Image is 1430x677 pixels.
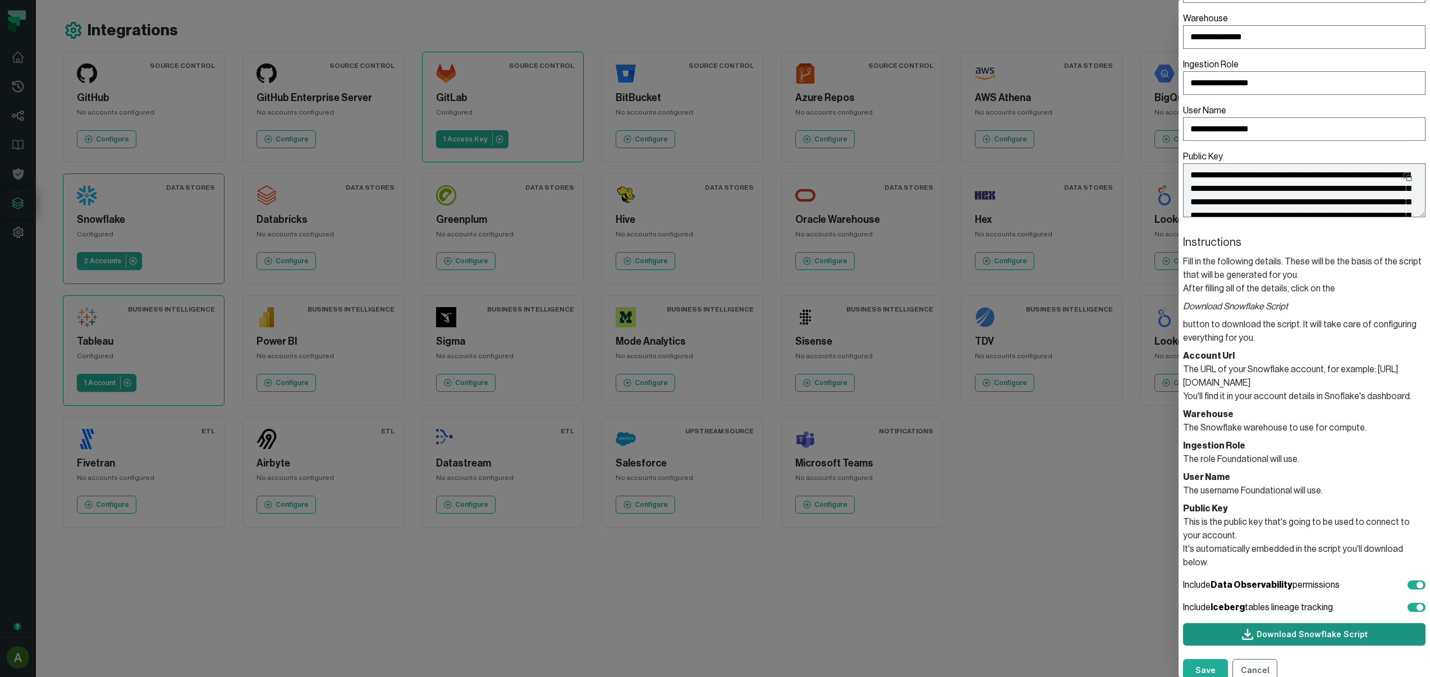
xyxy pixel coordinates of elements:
section: Fill in the following details. These will be the basis of the script that will be generated for y... [1183,235,1426,569]
header: Public Key [1183,502,1426,515]
header: User Name [1183,470,1426,484]
button: Public Key [1399,168,1417,186]
section: This is the public key that's going to be used to connect to your account. It's automatically emb... [1183,502,1426,569]
i: Download Snowflake Script [1183,300,1426,313]
b: Data Observability [1211,580,1292,589]
label: User Name [1183,104,1426,141]
header: Account Url [1183,349,1426,363]
section: The Snowflake warehouse to use for compute. [1183,408,1426,434]
label: Public Key [1183,150,1426,221]
section: The username Foundational will use. [1183,470,1426,497]
input: User Name [1183,117,1426,141]
section: The URL of your Snowflake account, for example: [URL][DOMAIN_NAME] You'll find it in your account... [1183,349,1426,403]
label: Ingestion Role [1183,58,1426,95]
span: Include permissions [1183,578,1340,592]
section: The role Foundational will use. [1183,439,1426,466]
span: Include tables lineage tracking [1183,601,1333,614]
textarea: Public Key [1183,163,1426,217]
b: Iceberg [1211,603,1245,612]
header: Warehouse [1183,408,1426,421]
label: Warehouse [1183,12,1426,49]
input: Warehouse [1183,25,1426,49]
input: Ingestion Role [1183,71,1426,95]
header: Instructions [1183,235,1426,250]
a: Download Snowflake Script [1183,623,1426,646]
header: Ingestion Role [1183,439,1426,452]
